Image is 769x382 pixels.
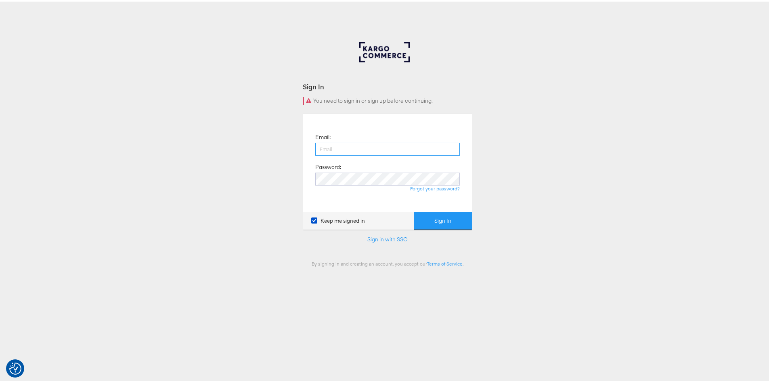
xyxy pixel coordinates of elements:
[303,259,472,265] div: By signing in and creating an account, you accept our .
[311,215,365,223] label: Keep me signed in
[414,210,472,228] button: Sign In
[9,361,21,373] img: Revisit consent button
[367,234,408,241] a: Sign in with SSO
[427,259,463,265] a: Terms of Service
[410,184,460,190] a: Forgot your password?
[315,141,460,154] input: Email
[303,95,472,103] div: You need to sign in or sign up before continuing.
[315,132,331,139] label: Email:
[9,361,21,373] button: Consent Preferences
[315,162,341,169] label: Password:
[303,80,472,90] div: Sign In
